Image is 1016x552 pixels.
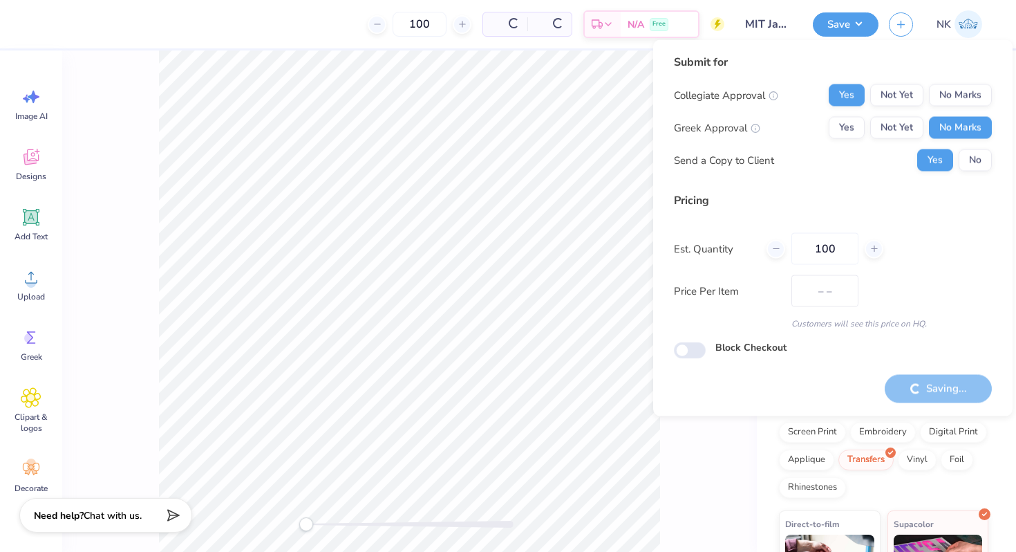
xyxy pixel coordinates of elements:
span: Decorate [15,483,48,494]
button: Not Yet [870,84,923,107]
span: Designs [16,171,46,182]
div: Digital Print [920,422,987,443]
span: Direct-to-film [785,517,840,531]
span: Free [652,19,666,29]
label: Price Per Item [674,283,781,299]
div: Customers will see this price on HQ. [674,318,992,330]
button: Yes [829,84,865,107]
label: Est. Quantity [674,241,756,257]
div: Applique [779,450,834,470]
button: No [959,149,992,172]
span: Upload [17,291,45,302]
img: Nasrullah Khan [954,10,982,38]
div: Pricing [674,192,992,209]
div: Vinyl [898,450,937,470]
button: Not Yet [870,117,923,139]
div: Collegiate Approval [674,87,778,103]
div: Embroidery [850,422,916,443]
strong: Need help? [34,509,84,522]
button: Save [813,12,878,37]
span: Add Text [15,231,48,242]
span: Supacolor [894,517,934,531]
button: Yes [917,149,953,172]
a: NK [930,10,988,38]
div: Submit for [674,54,992,71]
button: Yes [829,117,865,139]
span: N/A [628,17,644,32]
input: – – [791,233,858,265]
button: No Marks [929,117,992,139]
span: NK [937,17,951,33]
label: Block Checkout [715,340,787,355]
input: – – [393,12,446,37]
div: Greek Approval [674,120,760,136]
span: Chat with us. [84,509,142,522]
span: Greek [21,351,42,362]
div: Screen Print [779,422,846,443]
div: Send a Copy to Client [674,152,774,168]
div: Accessibility label [299,517,313,531]
div: Transfers [838,450,894,470]
div: Foil [941,450,973,470]
span: Clipart & logos [8,412,54,434]
div: Rhinestones [779,477,846,498]
span: Image AI [15,111,48,122]
input: Untitled Design [735,10,802,38]
button: No Marks [929,84,992,107]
